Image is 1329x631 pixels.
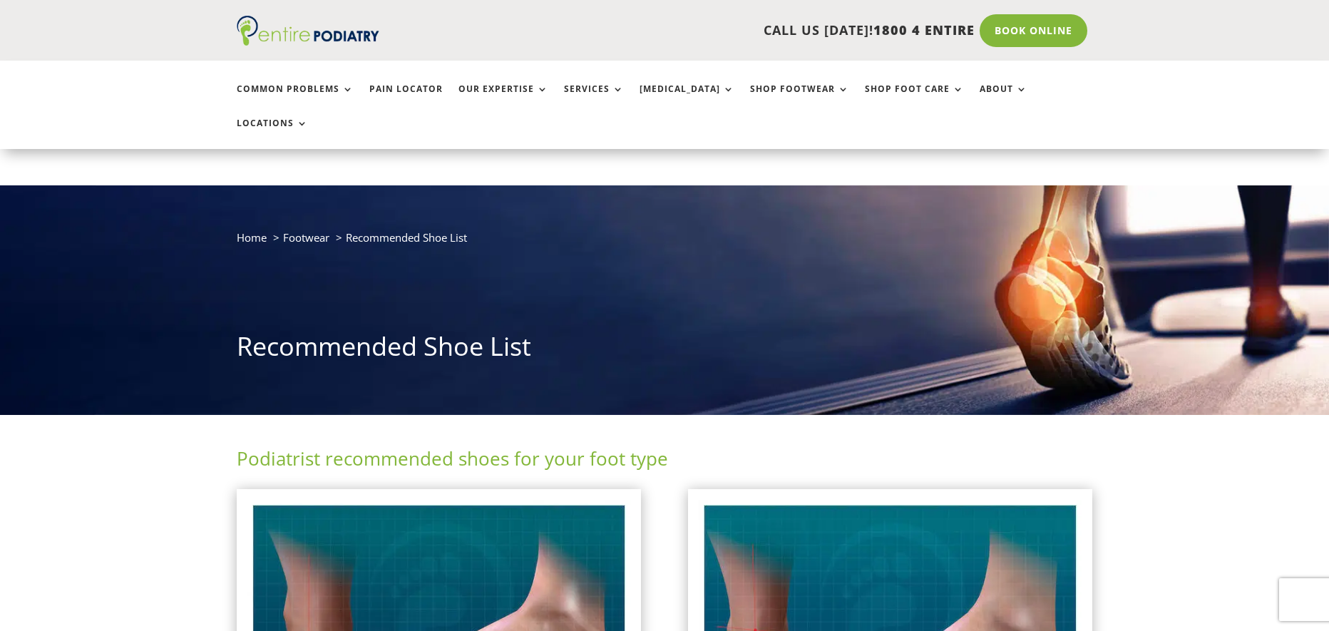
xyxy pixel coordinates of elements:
h1: Recommended Shoe List [237,329,1092,371]
a: Home [237,230,267,245]
span: 1800 4 ENTIRE [873,21,975,39]
a: About [980,84,1027,115]
a: Shop Foot Care [865,84,964,115]
a: [MEDICAL_DATA] [640,84,734,115]
img: logo (1) [237,16,379,46]
h2: Podiatrist recommended shoes for your foot type [237,446,1092,478]
a: Footwear [283,230,329,245]
a: Our Expertise [458,84,548,115]
a: Entire Podiatry [237,34,379,48]
span: Recommended Shoe List [346,230,467,245]
nav: breadcrumb [237,228,1092,257]
a: Services [564,84,624,115]
a: Common Problems [237,84,354,115]
a: Locations [237,118,308,149]
p: CALL US [DATE]! [434,21,975,40]
a: Pain Locator [369,84,443,115]
a: Shop Footwear [750,84,849,115]
a: Book Online [980,14,1087,47]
